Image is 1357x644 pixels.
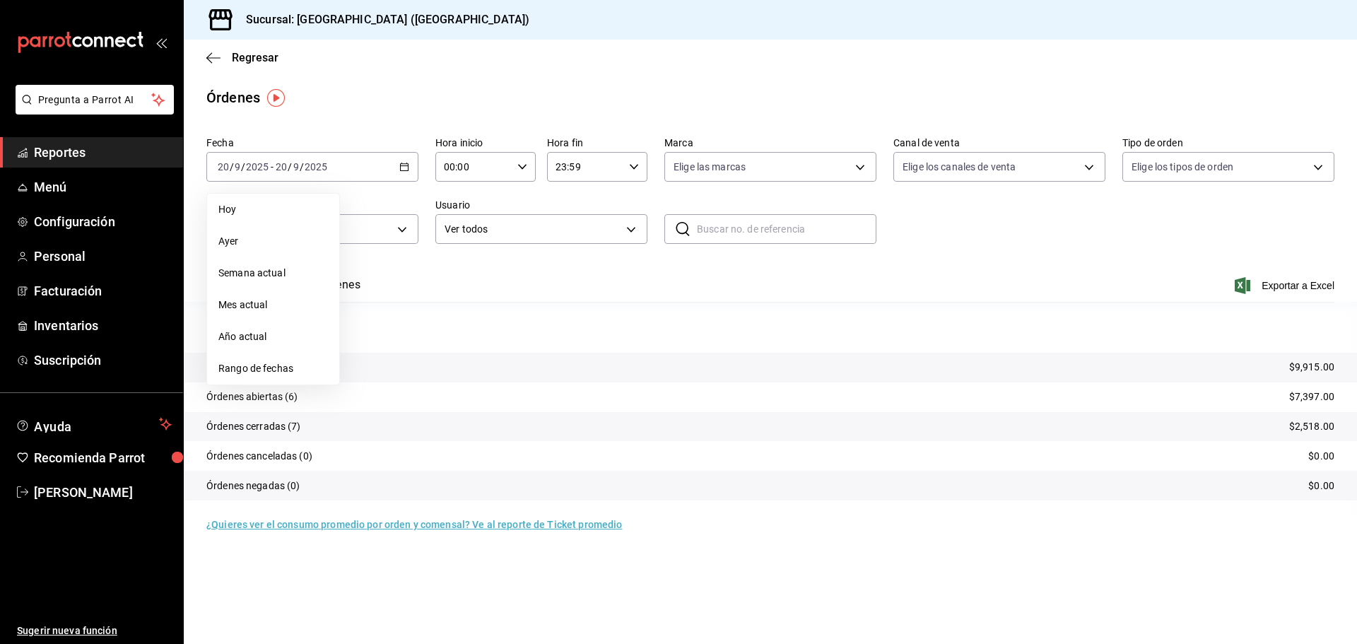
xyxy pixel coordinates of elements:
p: $2,518.00 [1289,419,1334,434]
input: -- [293,161,300,172]
span: Inventarios [34,316,172,335]
p: $9,915.00 [1289,360,1334,375]
h3: Sucursal: [GEOGRAPHIC_DATA] ([GEOGRAPHIC_DATA]) [235,11,529,28]
input: -- [275,161,288,172]
span: Sugerir nueva función [17,623,172,638]
span: Elige los canales de venta [903,160,1016,174]
label: Fecha [206,138,418,148]
span: Ayuda [34,416,153,433]
p: $0.00 [1308,479,1334,493]
span: Ayer [218,234,328,249]
a: ¿Quieres ver el consumo promedio por orden y comensal? Ve al reporte de Ticket promedio [206,519,622,530]
span: Pregunta a Parrot AI [38,93,152,107]
span: Semana actual [218,266,328,281]
button: Exportar a Excel [1238,277,1334,294]
input: Buscar no. de referencia [697,215,876,243]
label: Usuario [435,200,647,210]
span: [PERSON_NAME] [34,483,172,502]
span: / [230,161,234,172]
span: Configuración [34,212,172,231]
p: $7,397.00 [1289,390,1334,404]
label: Marca [664,138,876,148]
span: - [271,161,274,172]
input: -- [217,161,230,172]
label: Hora inicio [435,138,536,148]
span: Año actual [218,329,328,344]
span: / [241,161,245,172]
button: open_drawer_menu [155,37,167,48]
span: Elige los tipos de orden [1132,160,1233,174]
span: Hoy [218,202,328,217]
input: -- [234,161,241,172]
p: Órdenes abiertas (6) [206,390,298,404]
span: Regresar [232,51,278,64]
div: Órdenes [206,87,260,108]
input: ---- [245,161,269,172]
span: / [288,161,292,172]
button: Pregunta a Parrot AI [16,85,174,115]
span: Recomienda Parrot [34,448,172,467]
span: Mes actual [218,298,328,312]
span: Rango de fechas [218,361,328,376]
p: Resumen [206,319,1334,336]
p: Órdenes canceladas (0) [206,449,312,464]
p: Órdenes negadas (0) [206,479,300,493]
p: Órdenes cerradas (7) [206,419,301,434]
span: Personal [34,247,172,266]
span: Elige las marcas [674,160,746,174]
span: Ver todos [445,222,621,237]
span: / [300,161,304,172]
span: Facturación [34,281,172,300]
span: Suscripción [34,351,172,370]
label: Canal de venta [893,138,1105,148]
label: Tipo de orden [1122,138,1334,148]
span: Reportes [34,143,172,162]
p: $0.00 [1308,449,1334,464]
label: Hora fin [547,138,647,148]
span: Menú [34,177,172,197]
input: ---- [304,161,328,172]
button: Regresar [206,51,278,64]
img: Tooltip marker [267,89,285,107]
a: Pregunta a Parrot AI [10,103,174,117]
